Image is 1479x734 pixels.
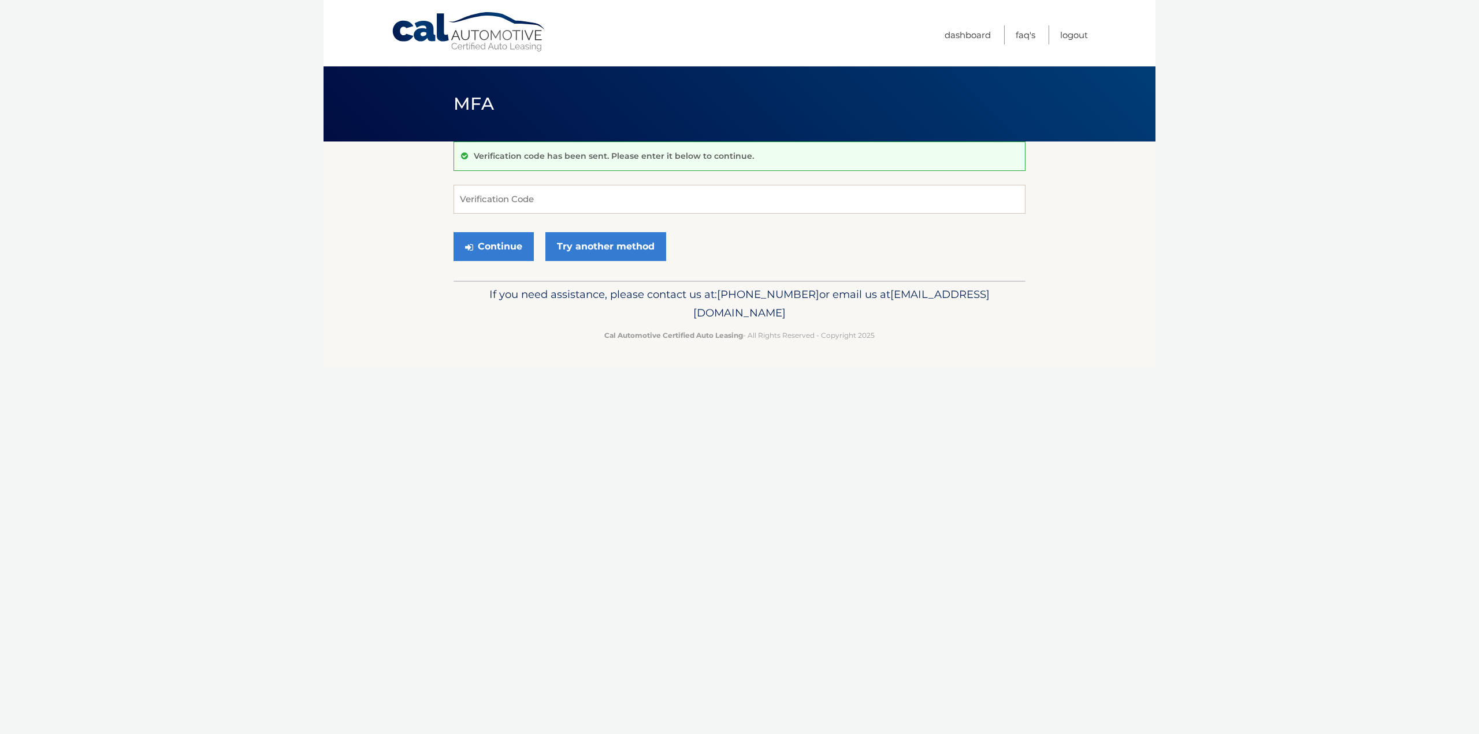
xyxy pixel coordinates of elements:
span: [PHONE_NUMBER] [717,288,819,301]
p: Verification code has been sent. Please enter it below to continue. [474,151,754,161]
a: Logout [1060,25,1088,44]
a: Try another method [545,232,666,261]
span: [EMAIL_ADDRESS][DOMAIN_NAME] [693,288,990,319]
a: FAQ's [1016,25,1035,44]
a: Dashboard [945,25,991,44]
button: Continue [454,232,534,261]
span: MFA [454,93,494,114]
p: If you need assistance, please contact us at: or email us at [461,285,1018,322]
strong: Cal Automotive Certified Auto Leasing [604,331,743,340]
a: Cal Automotive [391,12,547,53]
input: Verification Code [454,185,1025,214]
p: - All Rights Reserved - Copyright 2025 [461,329,1018,341]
